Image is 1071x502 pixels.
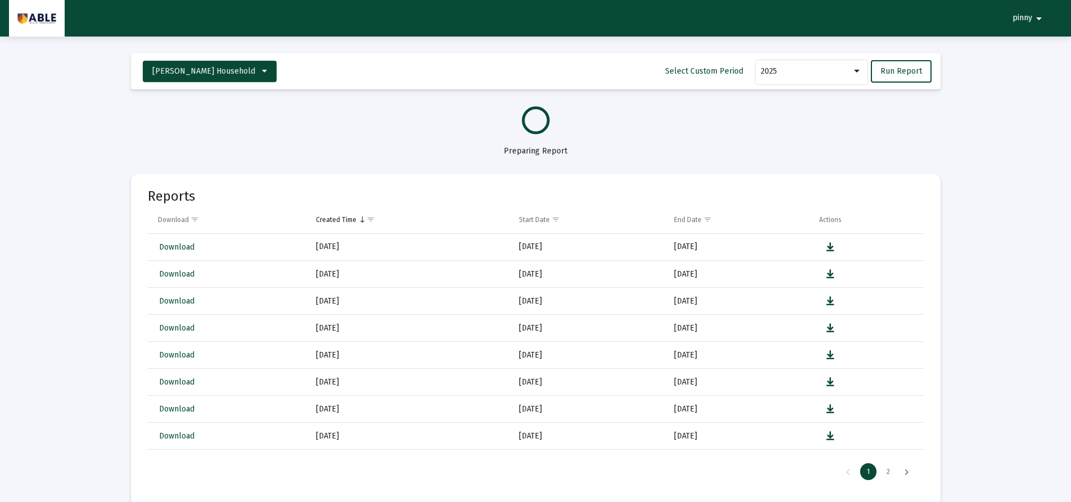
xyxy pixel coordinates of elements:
div: [DATE] [316,241,503,252]
div: [DATE] [316,350,503,361]
div: Next Page [897,463,916,480]
td: [DATE] [666,369,811,396]
td: [DATE] [666,288,811,315]
td: [DATE] [666,261,811,288]
td: Column Actions [811,206,924,233]
span: Select Custom Period [665,66,743,76]
td: [DATE] [511,369,666,396]
div: End Date [674,215,702,224]
mat-icon: arrow_drop_down [1032,7,1046,30]
td: [DATE] [511,315,666,342]
div: Created Time [316,215,356,224]
td: [DATE] [511,288,666,315]
td: [DATE] [511,342,666,369]
td: [DATE] [511,450,666,477]
td: [DATE] [511,261,666,288]
td: [DATE] [666,396,811,423]
div: [DATE] [316,431,503,442]
div: Data grid [148,206,924,487]
span: Show filter options for column 'End Date' [703,215,712,224]
span: Download [159,242,195,252]
td: Column End Date [666,206,811,233]
td: Column Start Date [511,206,666,233]
span: Download [159,269,195,279]
span: Show filter options for column 'Download' [191,215,199,224]
div: Download [158,215,189,224]
div: [DATE] [316,323,503,334]
div: [DATE] [316,404,503,415]
button: pinny [999,7,1059,29]
div: [DATE] [316,377,503,388]
td: [DATE] [666,234,811,261]
span: Show filter options for column 'Start Date' [552,215,560,224]
td: [DATE] [511,234,666,261]
span: Run Report [880,66,922,76]
button: Run Report [871,60,932,83]
button: [PERSON_NAME] Household [143,61,277,82]
td: [DATE] [511,423,666,450]
span: Download [159,350,195,360]
td: [DATE] [666,315,811,342]
td: [DATE] [511,396,666,423]
span: pinny [1013,13,1032,23]
span: Download [159,431,195,441]
td: [DATE] [666,342,811,369]
td: [DATE] [666,423,811,450]
span: Download [159,323,195,333]
div: Preparing Report [131,134,941,157]
span: Download [159,404,195,414]
div: Previous Page [839,463,857,480]
span: 2025 [761,66,777,76]
mat-card-title: Reports [148,191,195,202]
div: [DATE] [316,296,503,307]
div: Actions [819,215,842,224]
td: Column Download [148,206,309,233]
td: [DATE] [666,450,811,477]
span: [PERSON_NAME] Household [152,66,255,76]
div: Start Date [519,215,550,224]
div: [DATE] [316,269,503,280]
span: Download [159,377,195,387]
td: Column Created Time [308,206,511,233]
span: Show filter options for column 'Created Time' [367,215,375,224]
div: Page 2 [880,463,897,480]
div: Page 1 [860,463,876,480]
div: Page Navigation [148,456,924,487]
img: Dashboard [17,7,56,30]
span: Download [159,296,195,306]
